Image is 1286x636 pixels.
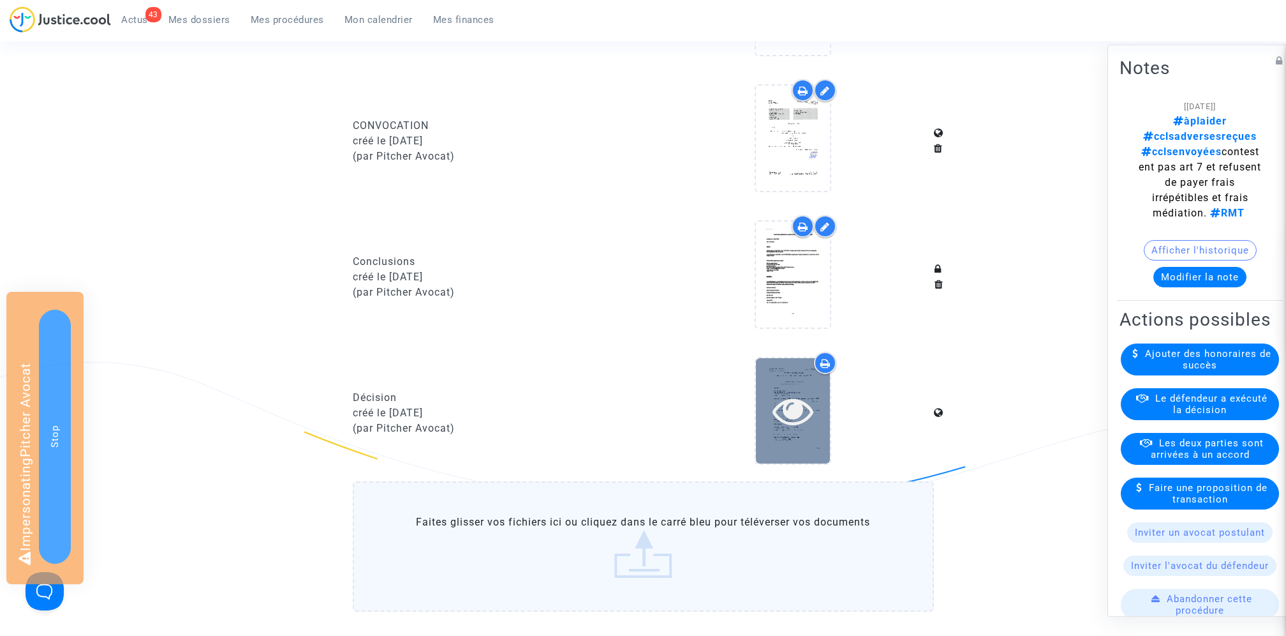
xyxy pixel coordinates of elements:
[353,405,634,421] div: créé le [DATE]
[1135,527,1265,538] span: Inviter un avocat postulant
[334,10,423,29] a: Mon calendrier
[1149,482,1268,505] span: Faire une proposition de transaction
[1151,437,1264,460] span: Les deux parties sont arrivées à un accord
[433,14,494,26] span: Mes finances
[6,292,84,584] div: Impersonating
[1173,115,1227,127] span: àplaider
[168,14,230,26] span: Mes dossiers
[251,14,324,26] span: Mes procédures
[49,425,61,448] span: Stop
[353,285,634,300] div: (par Pitcher Avocat)
[1120,308,1280,331] h2: Actions possibles
[1184,102,1216,111] span: [[DATE]]
[353,118,634,133] div: CONVOCATION
[353,254,634,269] div: Conclusions
[344,14,413,26] span: Mon calendrier
[10,6,111,33] img: jc-logo.svg
[353,133,634,149] div: créé le [DATE]
[423,10,505,29] a: Mes finances
[1145,348,1271,371] span: Ajouter des honoraires de succès
[1144,240,1257,261] button: Afficher l'historique
[1141,146,1222,158] span: cclsenvoyées
[1167,593,1252,616] span: Abandonner cette procédure
[1153,267,1246,287] button: Modifier la note
[26,572,64,610] iframe: Help Scout Beacon - Open
[111,10,158,29] a: 43Actus
[240,10,334,29] a: Mes procédures
[353,269,634,285] div: créé le [DATE]
[353,149,634,164] div: (par Pitcher Avocat)
[158,10,240,29] a: Mes dossiers
[353,421,634,436] div: (par Pitcher Avocat)
[1120,57,1280,79] h2: Notes
[39,310,71,564] button: Stop
[1131,560,1269,572] span: Inviter l'avocat du défendeur
[145,7,161,22] div: 43
[1143,130,1257,142] span: cclsadversesreçues
[1155,393,1268,416] span: Le défendeur a exécuté la décision
[1207,207,1245,219] span: RMT
[121,14,148,26] span: Actus
[353,390,634,405] div: Décision
[1139,115,1261,219] span: contestent pas art 7 et refusent de payer frais irrépétibles et frais médiation.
